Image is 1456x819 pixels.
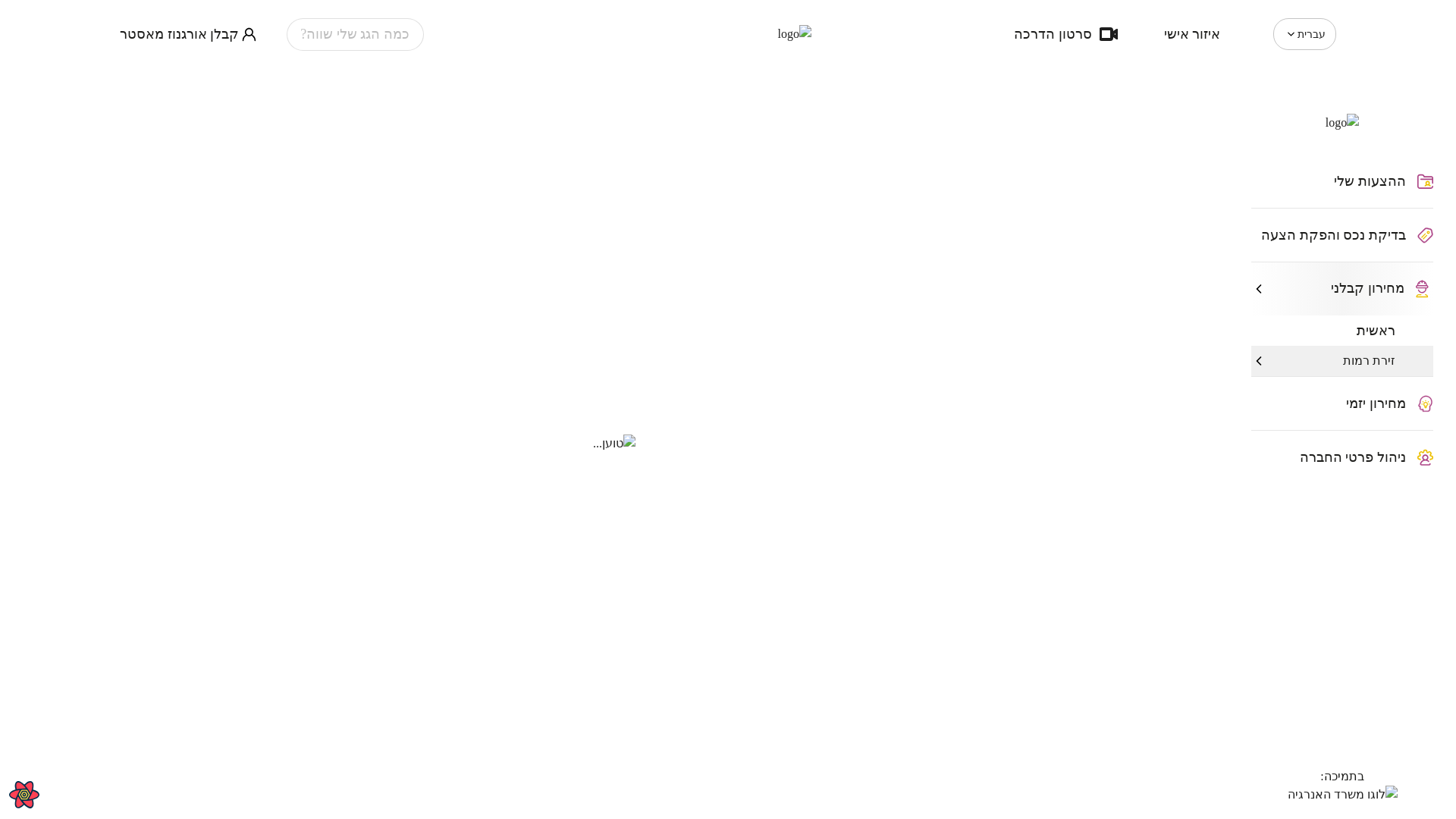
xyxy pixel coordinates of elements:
[9,780,39,810] button: Open React Query Devtools
[1343,354,1395,369] span: זירת רמות
[1320,770,1363,783] span: בתמיכה:
[1141,27,1244,42] button: איזור אישי
[1014,27,1092,42] span: סרטון הדרכה
[120,25,256,44] button: קבלן אורגנוז מאסטר
[1164,27,1221,42] span: איזור אישי
[991,27,1141,42] button: סרטון הדרכה
[1331,281,1404,297] span: מחירון קבלני
[1251,315,1433,346] button: ראשית
[1334,174,1406,189] span: ההצעות שלי
[1251,346,1433,376] button: זירת רמות
[1346,396,1406,411] span: מחירון יזמי
[1251,262,1433,315] button: מחירון קבלני
[1251,431,1433,484] button: ניהול פרטי החברה
[1251,155,1433,208] button: ההצעות שלי
[1300,450,1406,465] span: ניהול פרטי החברה
[1273,13,1336,55] div: עברית
[1326,114,1359,132] img: logo
[645,25,811,43] img: logo
[1288,786,1398,804] img: לוגו משרד האנרגיה
[1357,323,1395,338] span: ראשית
[1251,377,1433,430] button: מחירון יזמי
[593,435,635,453] img: טוען...
[120,27,239,42] span: קבלן אורגנוז מאסטר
